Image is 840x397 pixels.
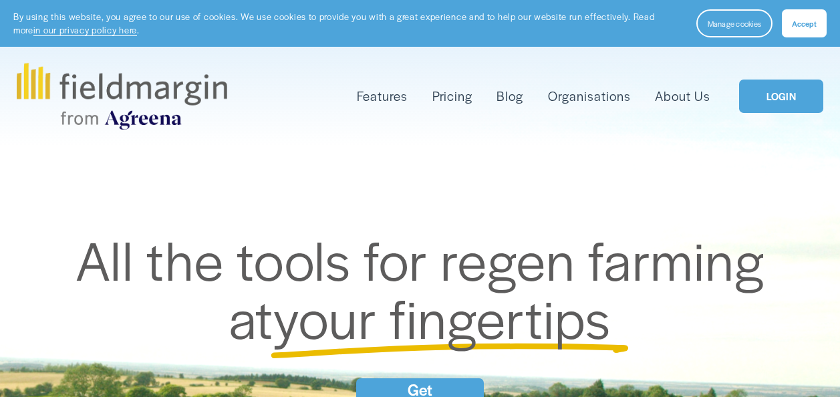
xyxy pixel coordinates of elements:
[548,86,631,107] a: Organisations
[708,18,761,29] span: Manage cookies
[76,221,765,355] span: All the tools for regen farming at
[17,63,227,130] img: fieldmargin.com
[357,87,408,106] span: Features
[696,9,773,37] button: Manage cookies
[273,279,611,355] span: your fingertips
[655,86,710,107] a: About Us
[782,9,827,37] button: Accept
[357,86,408,107] a: folder dropdown
[13,10,683,36] p: By using this website, you agree to our use of cookies. We use cookies to provide you with a grea...
[792,18,817,29] span: Accept
[497,86,523,107] a: Blog
[739,80,823,114] a: LOGIN
[33,23,137,36] a: in our privacy policy here
[432,86,472,107] a: Pricing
